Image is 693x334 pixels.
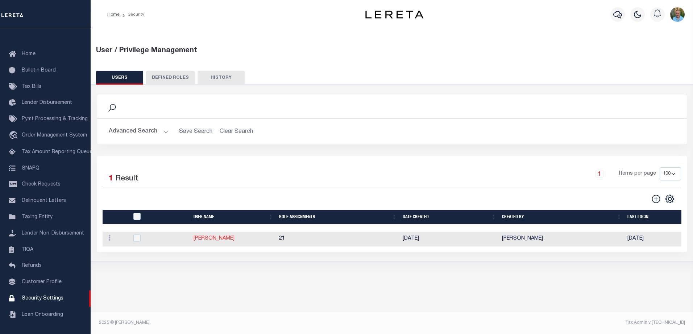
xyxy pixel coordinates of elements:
span: Home [22,52,36,57]
td: [DATE] [400,232,499,247]
span: Security Settings [22,296,63,301]
div: User / Privilege Management [96,45,688,56]
th: UserID [129,210,191,225]
a: Home [107,12,120,17]
span: SNAPQ [22,166,40,171]
button: HISTORY [198,71,245,85]
img: logo-dark.svg [365,11,423,19]
span: Pymt Processing & Tracking [22,117,88,122]
span: Taxing Entity [22,215,53,220]
button: USERS [96,71,143,85]
span: Items per page [619,170,656,178]
span: 1 [109,175,113,183]
th: Role Assignments: activate to sort column ascending [276,210,400,225]
button: DEFINED ROLES [146,71,195,85]
th: User Name: activate to sort column ascending [191,210,276,225]
span: Customer Profile [22,280,62,285]
span: Loan Onboarding [22,312,63,317]
td: [PERSON_NAME] [499,232,624,247]
td: 21 [276,232,400,247]
th: Created By: activate to sort column ascending [499,210,624,225]
span: Lender Disbursement [22,100,72,105]
span: Refunds [22,263,42,268]
div: Tax Admin v.[TECHNICAL_ID] [397,319,685,326]
span: Order Management System [22,133,87,138]
span: Tax Bills [22,84,41,89]
span: Bulletin Board [22,68,56,73]
a: 1 [596,170,603,178]
span: Delinquent Letters [22,198,66,203]
span: Tax Amount Reporting Queue [22,150,92,155]
span: Check Requests [22,182,61,187]
i: travel_explore [9,131,20,140]
span: Lender Non-Disbursement [22,231,84,236]
span: TIQA [22,247,33,252]
div: 2025 © [PERSON_NAME]. [94,319,392,326]
button: Advanced Search [109,125,169,139]
label: Result [115,173,138,185]
th: Date Created: activate to sort column ascending [400,210,499,225]
a: [PERSON_NAME] [194,236,235,241]
li: Security [120,11,144,18]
